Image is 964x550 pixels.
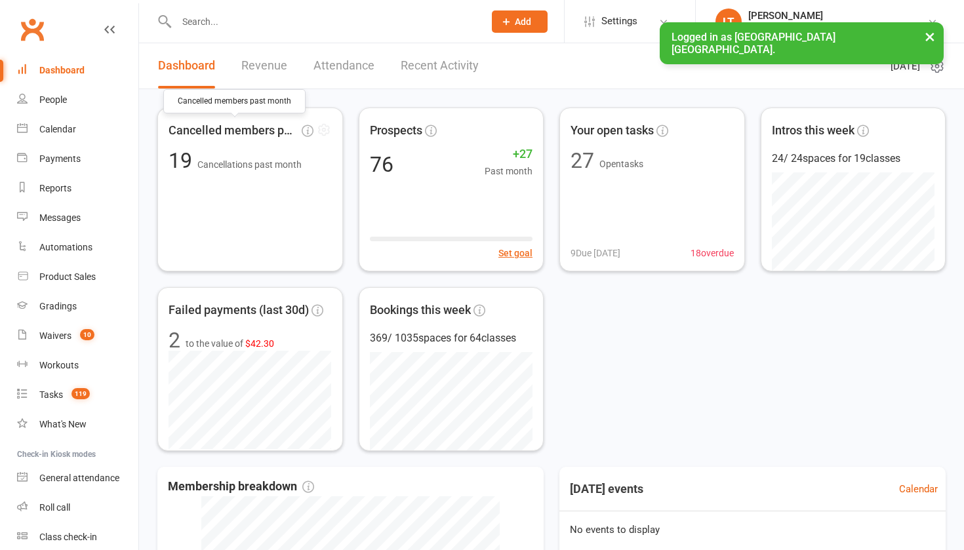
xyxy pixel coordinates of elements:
[691,246,734,260] span: 18 overdue
[39,473,119,483] div: General attendance
[39,65,85,75] div: Dashboard
[39,301,77,311] div: Gradings
[169,148,197,173] span: 19
[39,242,92,252] div: Automations
[17,380,138,410] a: Tasks 119
[197,159,302,170] span: Cancellations past month
[715,9,742,35] div: LT
[172,12,475,31] input: Search...
[899,481,938,497] a: Calendar
[186,336,274,351] span: to the value of
[571,121,654,140] span: Your open tasks
[17,351,138,380] a: Workouts
[492,10,548,33] button: Add
[17,85,138,115] a: People
[17,56,138,85] a: Dashboard
[17,292,138,321] a: Gradings
[370,330,533,347] div: 369 / 1035 spaces for 64 classes
[80,329,94,340] span: 10
[39,183,71,193] div: Reports
[39,124,76,134] div: Calendar
[17,233,138,262] a: Automations
[672,31,835,56] span: Logged in as [GEOGRAPHIC_DATA] [GEOGRAPHIC_DATA].
[17,115,138,144] a: Calendar
[39,330,71,341] div: Waivers
[39,212,81,223] div: Messages
[39,419,87,429] div: What's New
[16,13,49,46] a: Clubworx
[17,321,138,351] a: Waivers 10
[245,338,274,349] span: $42.30
[169,330,180,351] div: 2
[39,94,67,105] div: People
[39,389,63,400] div: Tasks
[17,144,138,174] a: Payments
[39,502,70,513] div: Roll call
[17,203,138,233] a: Messages
[599,159,643,169] span: Open tasks
[168,477,314,496] span: Membership breakdown
[918,22,942,50] button: ×
[71,388,90,399] span: 119
[370,154,393,175] div: 76
[748,10,927,22] div: [PERSON_NAME]
[17,493,138,522] a: Roll call
[370,301,471,320] span: Bookings this week
[554,511,951,548] div: No events to display
[39,271,96,282] div: Product Sales
[17,174,138,203] a: Reports
[169,301,309,320] span: Failed payments (last 30d)
[39,153,81,164] div: Payments
[485,145,532,164] span: +27
[748,22,927,33] div: [GEOGRAPHIC_DATA] [GEOGRAPHIC_DATA]
[39,360,79,370] div: Workouts
[559,477,654,501] h3: [DATE] events
[370,121,422,140] span: Prospects
[485,164,532,178] span: Past month
[571,150,594,171] div: 27
[39,532,97,542] div: Class check-in
[17,262,138,292] a: Product Sales
[571,246,620,260] span: 9 Due [DATE]
[169,121,299,140] span: Cancelled members past mon...
[772,150,935,167] div: 24 / 24 spaces for 19 classes
[515,16,531,27] span: Add
[498,246,532,260] button: Set goal
[17,410,138,439] a: What's New
[17,463,138,493] a: General attendance kiosk mode
[601,7,637,36] span: Settings
[772,121,854,140] span: Intros this week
